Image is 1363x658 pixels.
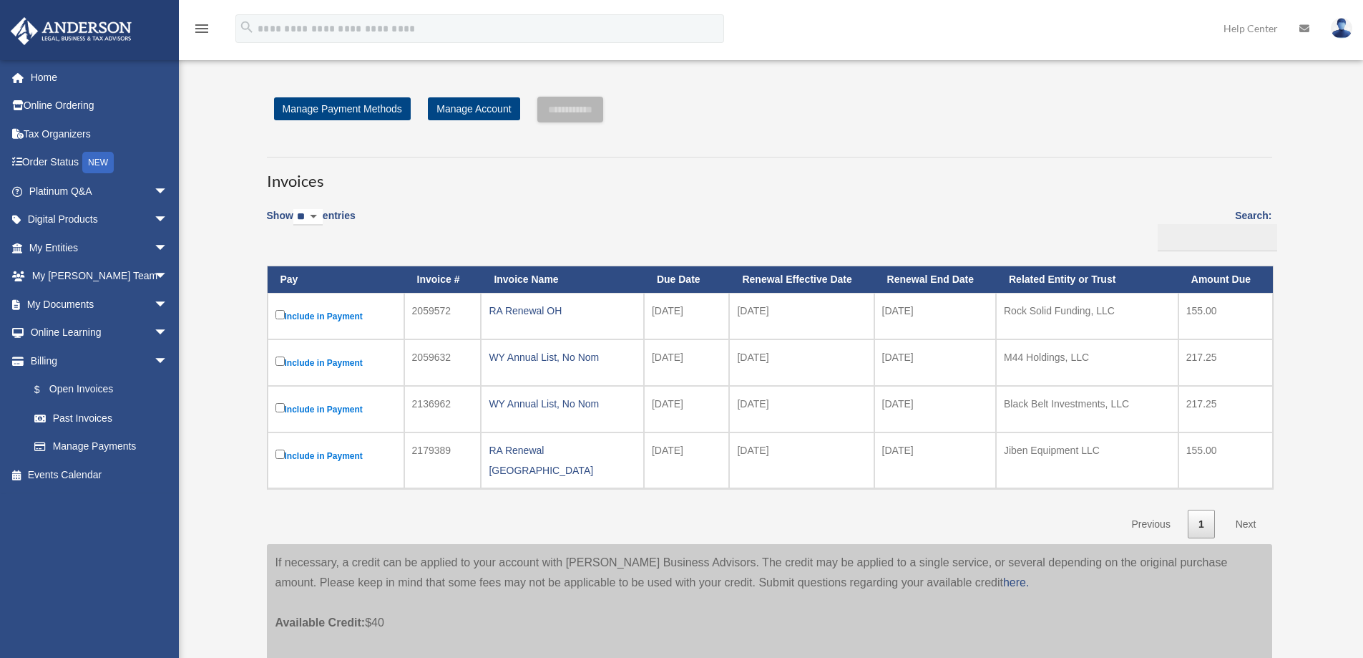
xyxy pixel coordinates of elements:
span: arrow_drop_down [154,262,182,291]
a: Previous [1120,510,1181,539]
div: RA Renewal OH [489,301,636,321]
label: Search: [1153,207,1272,251]
div: RA Renewal [GEOGRAPHIC_DATA] [489,440,636,480]
td: 217.25 [1178,386,1273,432]
td: 2179389 [404,432,482,488]
a: menu [193,25,210,37]
a: Online Learningarrow_drop_down [10,319,190,347]
span: arrow_drop_down [154,290,182,319]
td: [DATE] [644,293,730,339]
td: [DATE] [729,293,874,339]
a: Past Invoices [20,404,182,432]
div: NEW [82,152,114,173]
label: Include in Payment [275,447,396,465]
input: Include in Payment [275,357,285,366]
span: Available Credit: [275,616,366,629]
a: Tax Organizers [10,120,190,148]
img: User Pic [1331,18,1352,39]
h3: Invoices [267,157,1272,193]
input: Include in Payment [275,310,285,319]
td: [DATE] [874,339,996,386]
a: Order StatusNEW [10,148,190,178]
td: Rock Solid Funding, LLC [996,293,1178,339]
a: Manage Account [428,97,519,120]
a: Next [1225,510,1267,539]
td: [DATE] [874,293,996,339]
th: Renewal Effective Date: activate to sort column ascending [729,266,874,293]
a: My Entitiesarrow_drop_down [10,233,190,262]
span: arrow_drop_down [154,347,182,376]
td: 155.00 [1178,293,1273,339]
td: 2136962 [404,386,482,432]
td: [DATE] [874,432,996,488]
a: Platinum Q&Aarrow_drop_down [10,177,190,205]
span: $ [42,381,49,399]
a: Home [10,63,190,92]
i: menu [193,20,210,37]
td: [DATE] [644,386,730,432]
span: arrow_drop_down [154,233,182,263]
td: 155.00 [1178,432,1273,488]
span: arrow_drop_down [154,205,182,235]
input: Include in Payment [275,450,285,459]
a: Manage Payment Methods [274,97,411,120]
a: Billingarrow_drop_down [10,347,182,375]
th: Invoice #: activate to sort column ascending [404,266,482,293]
p: $40 [275,593,1264,633]
th: Renewal End Date: activate to sort column ascending [874,266,996,293]
td: Jiben Equipment LLC [996,432,1178,488]
span: arrow_drop_down [154,319,182,348]
a: Manage Payments [20,432,182,461]
td: [DATE] [644,432,730,488]
select: Showentries [293,209,323,226]
a: Online Ordering [10,92,190,120]
label: Include in Payment [275,400,396,418]
th: Due Date: activate to sort column ascending [644,266,730,293]
a: 1 [1188,510,1215,539]
td: M44 Holdings, LLC [996,339,1178,386]
td: [DATE] [729,339,874,386]
td: 217.25 [1178,339,1273,386]
a: Events Calendar [10,460,190,489]
div: WY Annual List, No Nom [489,347,636,367]
input: Include in Payment [275,403,285,412]
th: Related Entity or Trust: activate to sort column ascending [996,266,1178,293]
label: Show entries [267,207,356,240]
a: My [PERSON_NAME] Teamarrow_drop_down [10,262,190,291]
div: WY Annual List, No Nom [489,394,636,414]
a: My Documentsarrow_drop_down [10,290,190,319]
td: 2059632 [404,339,482,386]
a: here. [1003,576,1029,589]
a: $Open Invoices [20,375,175,405]
td: Black Belt Investments, LLC [996,386,1178,432]
i: search [239,19,255,35]
label: Include in Payment [275,307,396,325]
td: [DATE] [729,386,874,432]
th: Invoice Name: activate to sort column ascending [481,266,644,293]
td: [DATE] [874,386,996,432]
td: [DATE] [644,339,730,386]
td: [DATE] [729,432,874,488]
th: Pay: activate to sort column descending [268,266,404,293]
span: arrow_drop_down [154,177,182,206]
td: 2059572 [404,293,482,339]
a: Digital Productsarrow_drop_down [10,205,190,234]
label: Include in Payment [275,354,396,372]
input: Search: [1158,224,1277,251]
th: Amount Due: activate to sort column ascending [1178,266,1273,293]
img: Anderson Advisors Platinum Portal [6,17,136,45]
